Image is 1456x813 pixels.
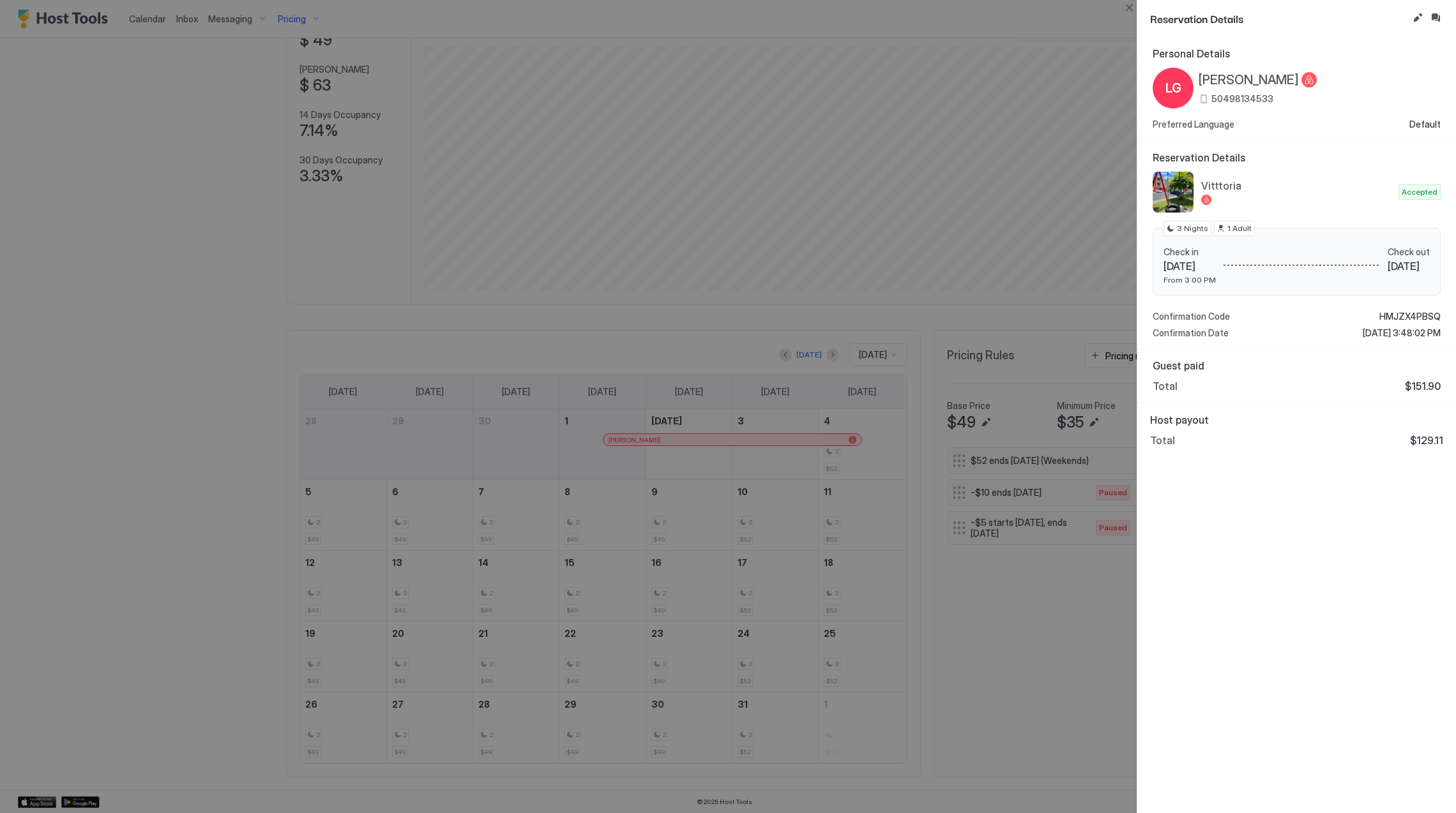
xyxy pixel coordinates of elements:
[1405,380,1441,392] span: $151.90
[1201,179,1393,192] span: Vitttoria
[1227,223,1252,234] span: 1 Adult
[1153,119,1234,130] span: Preferred Language
[1388,260,1430,272] span: [DATE]
[1388,246,1430,258] span: Check out
[1153,151,1441,164] span: Reservation Details
[1379,311,1441,322] span: HMJZX4PBSQ
[1199,72,1299,88] span: [PERSON_NAME]
[1153,327,1229,339] span: Confirmation Date
[1402,186,1437,198] span: Accepted
[1428,10,1443,26] button: Inbox
[1164,275,1216,285] span: From 3:00 PM
[1409,119,1441,130] span: Default
[1177,223,1208,234] span: 3 Nights
[1211,93,1273,105] span: 50498134533
[1164,246,1216,258] span: Check in
[1153,172,1194,213] div: listing image
[1363,327,1441,339] span: [DATE] 3:48:02 PM
[1150,10,1407,26] span: Reservation Details
[1153,380,1178,392] span: Total
[1150,434,1175,447] span: Total
[1153,359,1441,372] span: Guest paid
[1410,434,1443,447] span: $129.11
[1164,260,1216,272] span: [DATE]
[1153,47,1441,60] span: Personal Details
[1153,311,1230,322] span: Confirmation Code
[1150,414,1443,426] span: Host payout
[1165,78,1181,98] span: LG
[1410,10,1425,26] button: Edit reservation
